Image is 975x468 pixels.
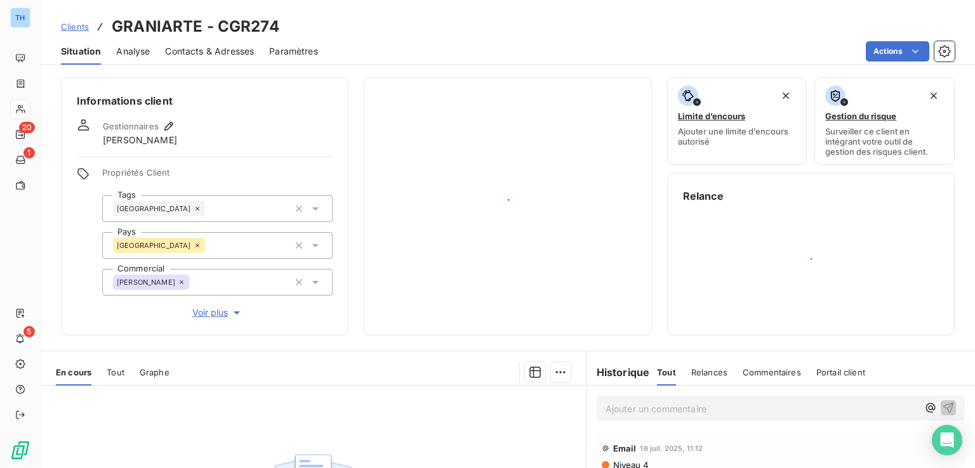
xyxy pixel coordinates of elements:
[112,15,279,38] h3: GRANIARTE - CGR274
[814,77,955,165] button: Gestion du risqueSurveiller ce client en intégrant votre outil de gestion des risques client.
[61,45,101,58] span: Situation
[657,367,676,377] span: Tout
[116,45,150,58] span: Analyse
[103,121,159,131] span: Gestionnaires
[932,425,962,455] div: Open Intercom Messenger
[816,367,865,377] span: Portail client
[77,93,333,108] h6: Informations client
[587,365,650,380] h6: Historique
[678,111,745,121] span: Limite d’encours
[23,147,35,159] span: 1
[10,440,30,460] img: Logo LeanPay
[103,134,177,146] span: [PERSON_NAME]
[117,278,175,286] span: [PERSON_NAME]
[613,443,637,453] span: Email
[10,8,30,28] div: TH
[667,77,807,165] button: Limite d’encoursAjouter une limite d’encours autorisé
[269,45,318,58] span: Paramètres
[640,445,703,452] span: 18 juil. 2025, 11:12
[61,22,89,32] span: Clients
[825,111,896,121] span: Gestion du risque
[678,126,797,146] span: Ajouter une limite d’encours autorisé
[23,326,35,337] span: 5
[825,126,944,157] span: Surveiller ce client en intégrant votre outil de gestion des risques client.
[117,242,191,249] span: [GEOGRAPHIC_DATA]
[189,276,199,288] input: Ajouter une valeur
[743,367,801,377] span: Commentaires
[102,167,333,185] span: Propriétés Client
[205,203,215,214] input: Ajouter une valeur
[102,306,333,320] button: Voir plus
[192,306,243,319] span: Voir plus
[683,188,939,204] h6: Relance
[117,205,191,212] span: [GEOGRAPHIC_DATA]
[140,367,169,377] span: Graphe
[56,367,91,377] span: En cours
[107,367,124,377] span: Tout
[205,240,215,251] input: Ajouter une valeur
[19,122,35,133] span: 20
[691,367,727,377] span: Relances
[61,20,89,33] a: Clients
[866,41,929,62] button: Actions
[165,45,254,58] span: Contacts & Adresses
